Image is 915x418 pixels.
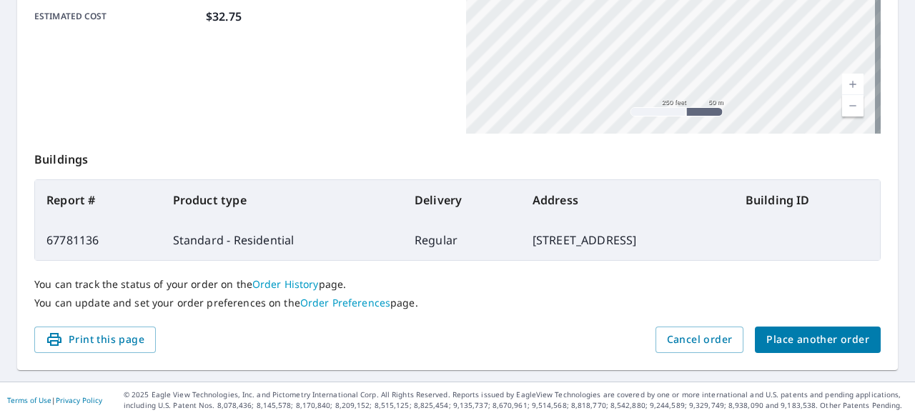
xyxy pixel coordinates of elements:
[842,74,864,95] a: Current Level 17, Zoom In
[766,331,869,349] span: Place another order
[124,389,908,411] p: © 2025 Eagle View Technologies, Inc. and Pictometry International Corp. All Rights Reserved. Repo...
[300,296,390,309] a: Order Preferences
[521,180,734,220] th: Address
[162,180,403,220] th: Product type
[35,180,162,220] th: Report #
[34,297,881,309] p: You can update and set your order preferences on the page.
[755,327,881,353] button: Place another order
[734,180,880,220] th: Building ID
[56,395,102,405] a: Privacy Policy
[34,278,881,291] p: You can track the status of your order on the page.
[35,220,162,260] td: 67781136
[403,220,521,260] td: Regular
[34,327,156,353] button: Print this page
[7,396,102,404] p: |
[206,8,242,25] p: $32.75
[162,220,403,260] td: Standard - Residential
[667,331,733,349] span: Cancel order
[7,395,51,405] a: Terms of Use
[34,8,200,25] p: Estimated cost
[403,180,521,220] th: Delivery
[842,95,864,116] a: Current Level 17, Zoom Out
[46,331,144,349] span: Print this page
[656,327,744,353] button: Cancel order
[252,277,319,291] a: Order History
[521,220,734,260] td: [STREET_ADDRESS]
[34,134,881,179] p: Buildings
